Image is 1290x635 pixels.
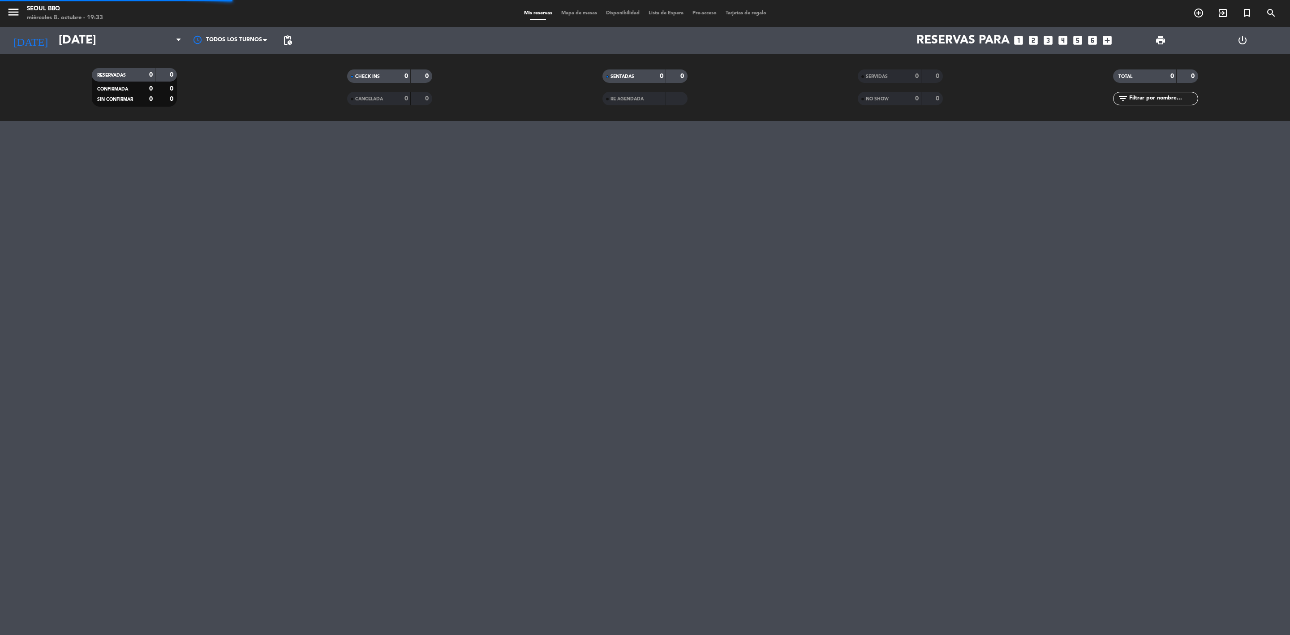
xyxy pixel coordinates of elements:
[425,95,430,102] strong: 0
[1191,73,1196,79] strong: 0
[27,4,103,13] div: Seoul bbq
[680,73,686,79] strong: 0
[1087,35,1098,46] i: looks_6
[644,11,688,16] span: Lista de Espera
[97,73,126,78] span: RESERVADAS
[97,87,128,91] span: CONFIRMADA
[7,30,54,50] i: [DATE]
[1042,35,1054,46] i: looks_3
[1013,35,1024,46] i: looks_one
[1266,8,1277,18] i: search
[355,97,383,101] span: CANCELADA
[1118,74,1132,79] span: TOTAL
[1155,35,1166,46] span: print
[602,11,644,16] span: Disponibilidad
[149,96,153,102] strong: 0
[404,95,408,102] strong: 0
[1237,35,1248,46] i: power_settings_new
[1170,73,1174,79] strong: 0
[866,97,889,101] span: NO SHOW
[170,86,175,92] strong: 0
[1201,27,1283,54] div: LOG OUT
[660,73,663,79] strong: 0
[611,97,644,101] span: RE AGENDADA
[425,73,430,79] strong: 0
[1242,8,1252,18] i: turned_in_not
[1217,8,1228,18] i: exit_to_app
[83,35,94,46] i: arrow_drop_down
[916,34,1010,48] span: Reservas para
[557,11,602,16] span: Mapa de mesas
[688,11,721,16] span: Pre-acceso
[149,72,153,78] strong: 0
[915,73,919,79] strong: 0
[27,13,103,22] div: miércoles 8. octubre - 19:33
[936,95,941,102] strong: 0
[170,72,175,78] strong: 0
[404,73,408,79] strong: 0
[170,96,175,102] strong: 0
[1118,93,1128,104] i: filter_list
[936,73,941,79] strong: 0
[355,74,380,79] span: CHECK INS
[1072,35,1084,46] i: looks_5
[1193,8,1204,18] i: add_circle_outline
[611,74,634,79] span: SENTADAS
[7,5,20,22] button: menu
[1057,35,1069,46] i: looks_4
[1101,35,1113,46] i: add_box
[1128,94,1198,104] input: Filtrar por nombre...
[282,35,293,46] span: pending_actions
[915,95,919,102] strong: 0
[7,5,20,19] i: menu
[721,11,771,16] span: Tarjetas de regalo
[520,11,557,16] span: Mis reservas
[1028,35,1039,46] i: looks_two
[97,97,133,102] span: SIN CONFIRMAR
[866,74,888,79] span: SERVIDAS
[149,86,153,92] strong: 0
